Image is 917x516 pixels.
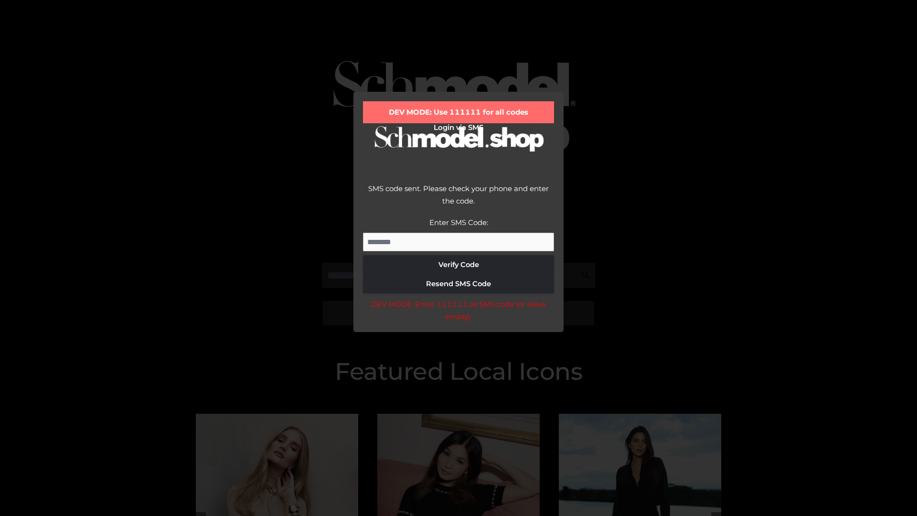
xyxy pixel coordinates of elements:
[363,255,554,274] button: Verify Code
[363,298,554,322] div: DEV MODE: Enter 111111 as SMS code (or leave empty).
[363,101,554,123] div: DEV MODE: Use 111111 for all codes
[363,123,554,132] h2: Login via SMS
[363,274,554,293] button: Resend SMS Code
[363,183,554,216] div: SMS code sent. Please check your phone and enter the code.
[429,218,488,227] label: Enter SMS Code:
